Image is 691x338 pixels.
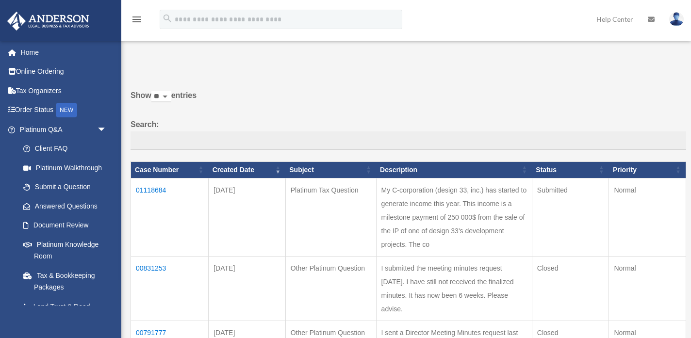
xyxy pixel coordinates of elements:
[131,89,686,112] label: Show entries
[131,131,686,150] input: Search:
[162,13,173,24] i: search
[285,161,376,178] th: Subject: activate to sort column ascending
[285,178,376,256] td: Platinum Tax Question
[14,196,112,216] a: Answered Questions
[669,12,684,26] img: User Pic
[7,100,121,120] a: Order StatusNEW
[7,62,121,81] a: Online Ordering
[209,256,286,321] td: [DATE]
[609,178,686,256] td: Normal
[131,178,209,256] td: 01118684
[376,161,532,178] th: Description: activate to sort column ascending
[4,12,92,31] img: Anderson Advisors Platinum Portal
[14,216,116,235] a: Document Review
[97,120,116,140] span: arrow_drop_down
[131,17,143,25] a: menu
[7,43,121,62] a: Home
[14,139,116,159] a: Client FAQ
[14,266,116,297] a: Tax & Bookkeeping Packages
[131,161,209,178] th: Case Number: activate to sort column ascending
[7,81,121,100] a: Tax Organizers
[131,14,143,25] i: menu
[14,297,116,328] a: Land Trust & Deed Forum
[532,178,609,256] td: Submitted
[209,161,286,178] th: Created Date: activate to sort column ascending
[14,177,116,197] a: Submit a Question
[376,178,532,256] td: My C-corporation (design 33, inc.) has started to generate income this year. This income is a mil...
[151,91,171,102] select: Showentries
[56,103,77,117] div: NEW
[131,118,686,150] label: Search:
[14,158,116,177] a: Platinum Walkthrough
[532,161,609,178] th: Status: activate to sort column ascending
[7,120,116,139] a: Platinum Q&Aarrow_drop_down
[376,256,532,321] td: I submitted the meeting minutes request [DATE]. I have still not received the finalized minutes. ...
[209,178,286,256] td: [DATE]
[285,256,376,321] td: Other Platinum Question
[14,235,116,266] a: Platinum Knowledge Room
[609,256,686,321] td: Normal
[609,161,686,178] th: Priority: activate to sort column ascending
[532,256,609,321] td: Closed
[131,256,209,321] td: 00831253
